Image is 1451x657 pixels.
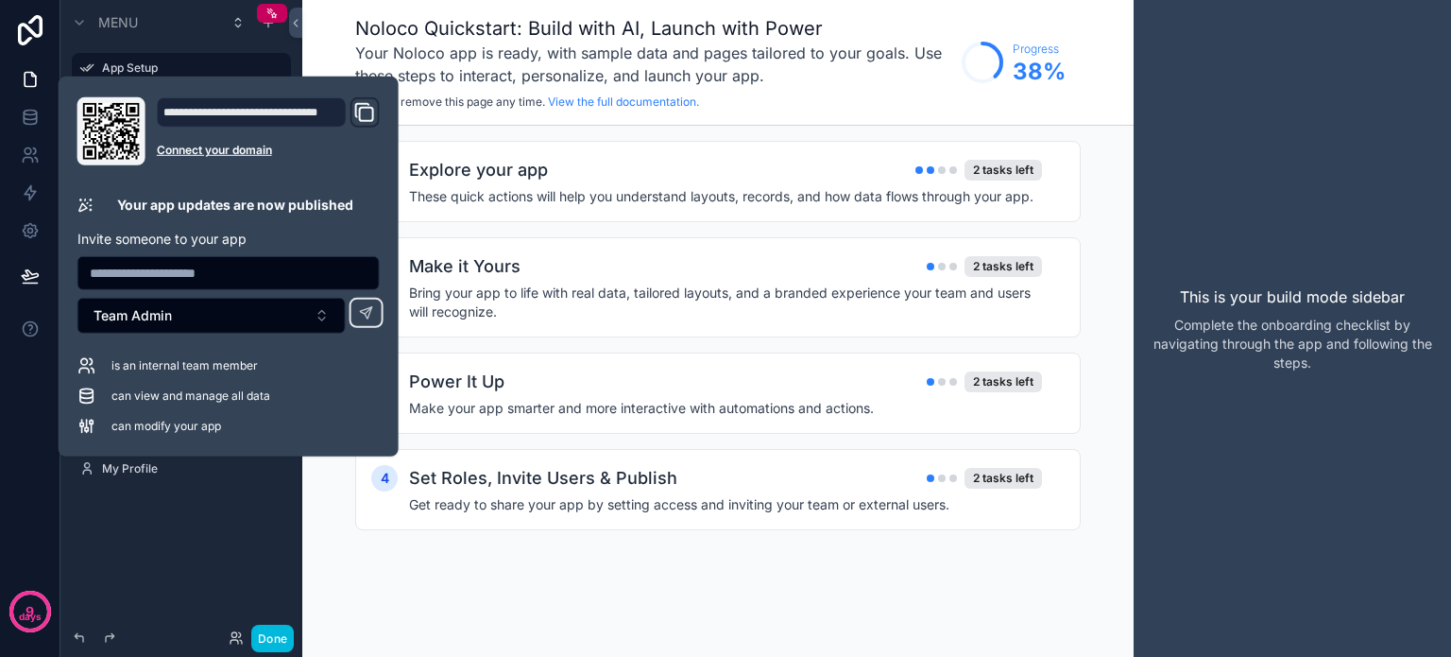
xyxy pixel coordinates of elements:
div: Domain and Custom Link [157,97,380,165]
p: Complete the onboarding checklist by navigating through the app and following the steps. [1149,316,1436,372]
h3: Your Noloco app is ready, with sample data and pages tailored to your goals. Use these steps to i... [355,42,952,87]
span: Progress [1013,42,1066,57]
span: can view and manage all data [111,389,270,404]
p: This is your build mode sidebar [1180,285,1405,308]
a: View the full documentation. [548,95,699,109]
button: Select Button [77,298,346,334]
label: My Profile [102,461,280,476]
span: Team Admin [94,306,172,325]
p: Your app updates are now published [117,196,353,215]
span: Menu [98,13,138,32]
span: can modify your app [111,419,221,434]
p: 9 [26,602,34,621]
h1: Noloco Quickstart: Build with AI, Launch with Power [355,15,952,42]
p: Invite someone to your app [77,230,380,249]
p: days [19,610,42,625]
button: Done [251,625,294,652]
a: Connect your domain [157,143,380,158]
span: is an internal team member [111,358,258,373]
span: 38 % [1013,57,1066,87]
label: App Setup [102,61,280,76]
span: You can remove this page any time. [355,95,545,109]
